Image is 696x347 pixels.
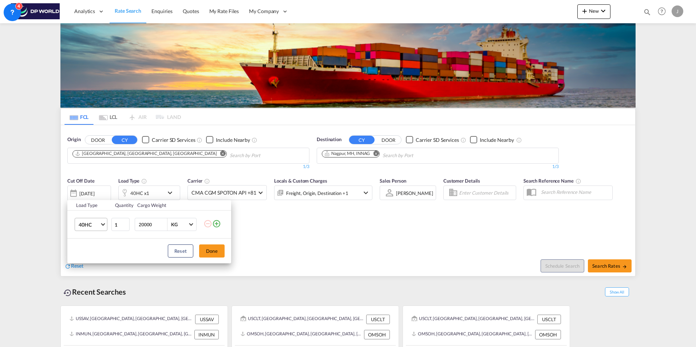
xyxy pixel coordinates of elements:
[75,218,107,231] md-select: Choose: 40HC
[171,222,178,227] div: KG
[67,200,111,211] th: Load Type
[111,218,130,231] input: Qty
[203,219,212,228] md-icon: icon-minus-circle-outline
[199,244,225,258] button: Done
[111,200,133,211] th: Quantity
[79,221,100,228] span: 40HC
[138,218,167,231] input: Enter Weight
[212,219,221,228] md-icon: icon-plus-circle-outline
[137,202,199,208] div: Cargo Weight
[168,244,193,258] button: Reset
